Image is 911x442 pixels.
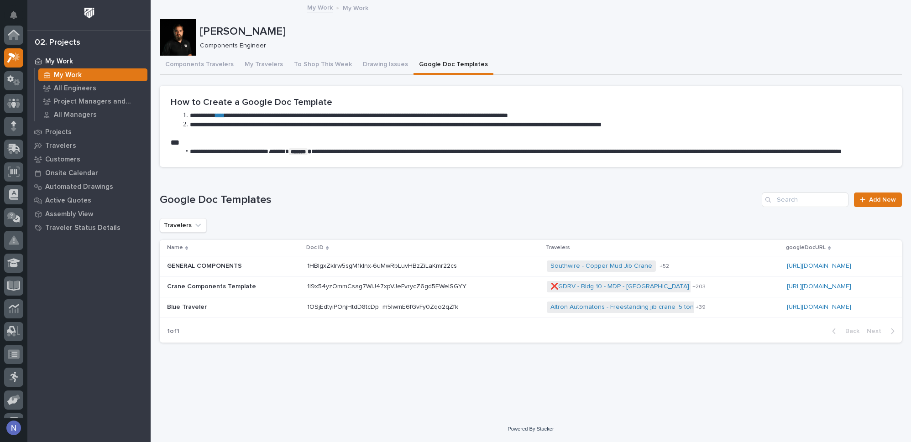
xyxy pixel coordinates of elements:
p: 1 of 1 [160,320,187,343]
a: Project Managers and Engineers [35,95,151,108]
p: Traveler Status Details [45,224,120,232]
a: My Work [27,54,151,68]
p: Active Quotes [45,197,91,205]
p: All Managers [54,111,97,119]
p: 1OSjEdtyiPOnjHtdD8tcDp_m5IwmE6fGvFy0Zqo2qZfk [307,302,460,311]
a: ❌GDRV - Bldg 10 - MDP - [GEOGRAPHIC_DATA] [550,283,689,291]
p: Projects [45,128,72,136]
button: Google Doc Templates [414,56,493,75]
span: + 39 [696,305,706,310]
a: Powered By Stacker [508,426,554,432]
input: Search [762,192,848,207]
button: My Travelers [239,56,288,75]
span: Add New [869,197,896,203]
span: Back [840,327,859,335]
button: Travelers [160,218,207,233]
a: Altron Automatons - Freestanding jib crane .5 ton [550,303,694,311]
p: Crane Components Template [167,281,258,291]
p: Project Managers and Engineers [54,98,144,106]
a: All Managers [35,108,151,121]
a: All Engineers [35,82,151,94]
a: Add New [854,192,902,207]
p: Onsite Calendar [45,169,98,177]
p: Name [167,243,183,253]
a: [URL][DOMAIN_NAME] [787,283,851,290]
div: 02. Projects [35,38,80,48]
a: Travelers [27,139,151,152]
tr: GENERAL COMPONENTSGENERAL COMPONENTS 1HBlgxZkIrw5sgM1klnx-6uMwRbLuvHBzZiLaKmr22cs1HBlgxZkIrw5sgM1... [160,256,902,276]
div: Notifications [11,11,23,26]
p: 1HBlgxZkIrw5sgM1klnx-6uMwRbLuvHBzZiLaKmr22cs [307,260,459,270]
a: [URL][DOMAIN_NAME] [787,263,851,269]
a: Automated Drawings [27,180,151,193]
a: Projects [27,125,151,139]
p: GENERAL COMPONENTS [167,260,244,270]
a: Active Quotes [27,193,151,207]
p: googleDocURL [786,243,826,253]
a: Assembly View [27,207,151,221]
a: My Work [307,2,333,12]
p: Assembly View [45,210,93,218]
p: Customers [45,156,80,164]
a: Traveler Status Details [27,221,151,234]
button: users-avatar [4,418,23,437]
span: + 52 [660,264,669,269]
p: Blue Traveler [167,302,209,311]
a: Customers [27,152,151,166]
button: Components Travelers [160,56,239,75]
p: Automated Drawings [45,183,113,191]
p: All Engineers [54,84,96,93]
a: My Work [35,68,151,81]
p: [PERSON_NAME] [200,25,898,38]
a: [URL][DOMAIN_NAME] [787,304,851,310]
p: My Work [45,57,73,66]
img: Workspace Logo [81,5,98,21]
tr: Blue TravelerBlue Traveler 1OSjEdtyiPOnjHtdD8tcDp_m5IwmE6fGvFy0Zqo2qZfk1OSjEdtyiPOnjHtdD8tcDp_m5I... [160,297,902,317]
h1: Google Doc Templates [160,193,758,207]
p: My Work [343,2,368,12]
a: Southwire - Copper Mud Jib Crane [550,262,652,270]
h2: How to Create a Google Doc Template [171,97,891,108]
span: + 203 [692,284,706,290]
p: Components Engineer [200,42,895,50]
p: Doc ID [306,243,324,253]
p: Travelers [45,142,76,150]
button: Drawing Issues [357,56,414,75]
a: Onsite Calendar [27,166,151,180]
span: Next [867,327,887,335]
button: Notifications [4,5,23,25]
button: To Shop This Week [288,56,357,75]
p: 1l9x54yzOmmCsag7WiJ47xpVJeFvrycZ6gd5EWeISGYY [307,281,468,291]
button: Next [863,327,902,335]
p: Travelers [546,243,570,253]
p: My Work [54,71,82,79]
tr: Crane Components TemplateCrane Components Template 1l9x54yzOmmCsag7WiJ47xpVJeFvrycZ6gd5EWeISGYY1l... [160,276,902,297]
button: Back [825,327,863,335]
